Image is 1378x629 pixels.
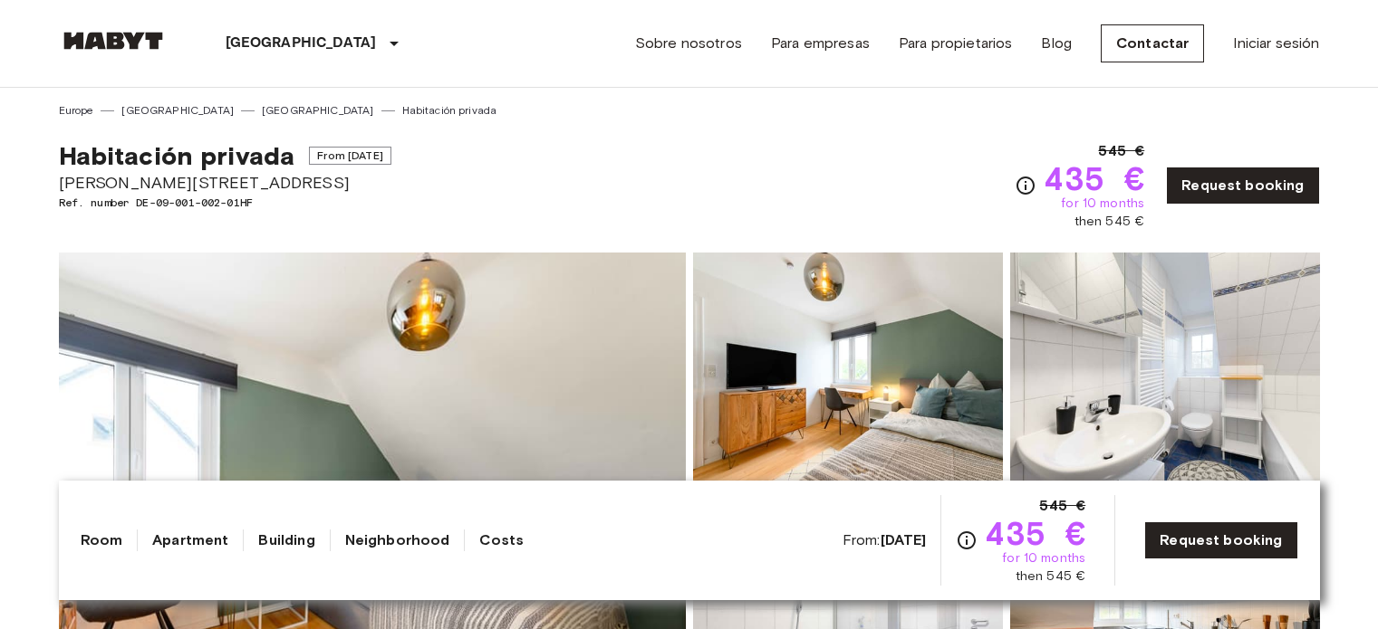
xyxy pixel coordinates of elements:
[1101,24,1204,62] a: Contactar
[1039,495,1085,517] span: 545 €
[956,529,978,551] svg: Check cost overview for full price breakdown. Please note that discounts apply to new joiners onl...
[1098,140,1144,162] span: 545 €
[881,531,927,548] b: [DATE]
[59,102,94,119] a: Europe
[635,33,742,54] a: Sobre nosotros
[1074,213,1145,231] span: then 545 €
[402,102,497,119] a: Habitación privada
[1061,195,1144,213] span: for 10 months
[479,529,524,551] a: Costs
[59,195,391,211] span: Ref. number DE-09-001-002-01HF
[345,529,450,551] a: Neighborhood
[1166,167,1319,205] a: Request booking
[1233,33,1319,54] a: Iniciar sesión
[258,529,314,551] a: Building
[985,517,1085,549] span: 435 €
[843,530,927,550] span: From:
[1016,567,1086,586] span: then 545 €
[1044,162,1144,195] span: 435 €
[81,529,123,551] a: Room
[1015,175,1036,196] svg: Check cost overview for full price breakdown. Please note that discounts apply to new joiners onl...
[59,32,168,50] img: Habyt
[693,253,1003,490] img: Picture of unit DE-09-001-002-01HF
[59,171,391,195] span: [PERSON_NAME][STREET_ADDRESS]
[152,529,228,551] a: Apartment
[1144,521,1297,559] a: Request booking
[226,33,377,54] p: [GEOGRAPHIC_DATA]
[771,33,870,54] a: Para empresas
[1041,33,1072,54] a: Blog
[59,140,295,171] span: Habitación privada
[899,33,1013,54] a: Para propietarios
[121,102,234,119] a: [GEOGRAPHIC_DATA]
[1002,549,1085,567] span: for 10 months
[262,102,374,119] a: [GEOGRAPHIC_DATA]
[309,147,391,165] span: From [DATE]
[1010,253,1320,490] img: Picture of unit DE-09-001-002-01HF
